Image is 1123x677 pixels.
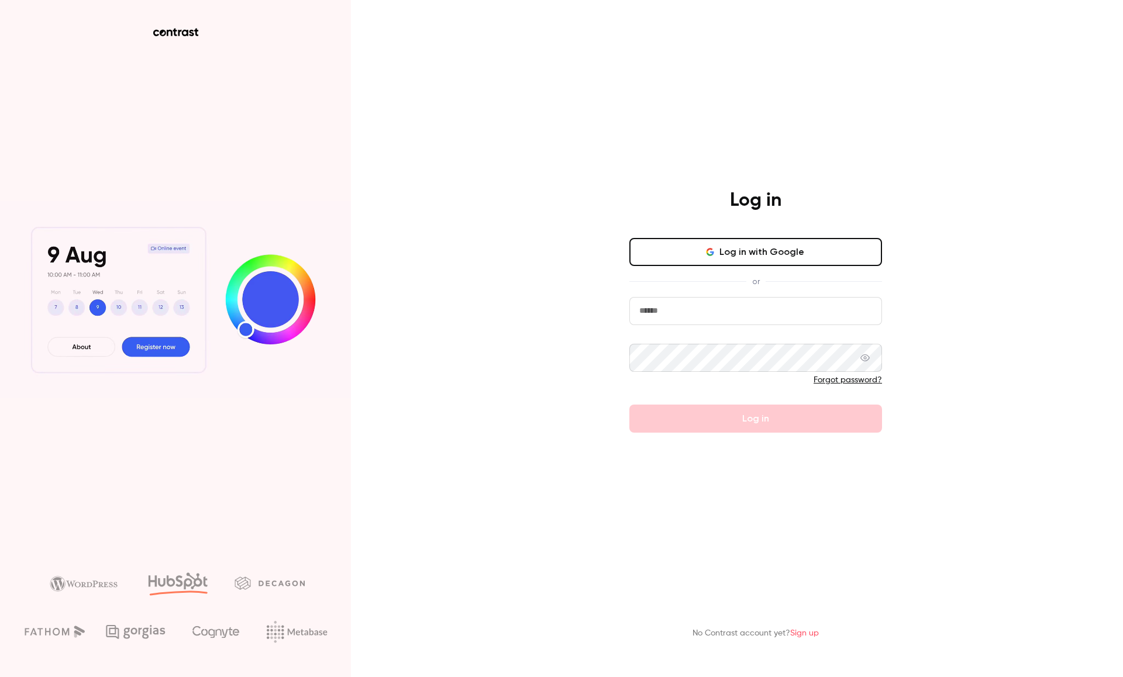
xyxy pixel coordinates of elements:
[746,275,766,288] span: or
[730,189,781,212] h4: Log in
[235,576,305,589] img: decagon
[693,627,819,640] p: No Contrast account yet?
[629,238,882,266] button: Log in with Google
[790,629,819,637] a: Sign up
[814,376,882,384] a: Forgot password?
